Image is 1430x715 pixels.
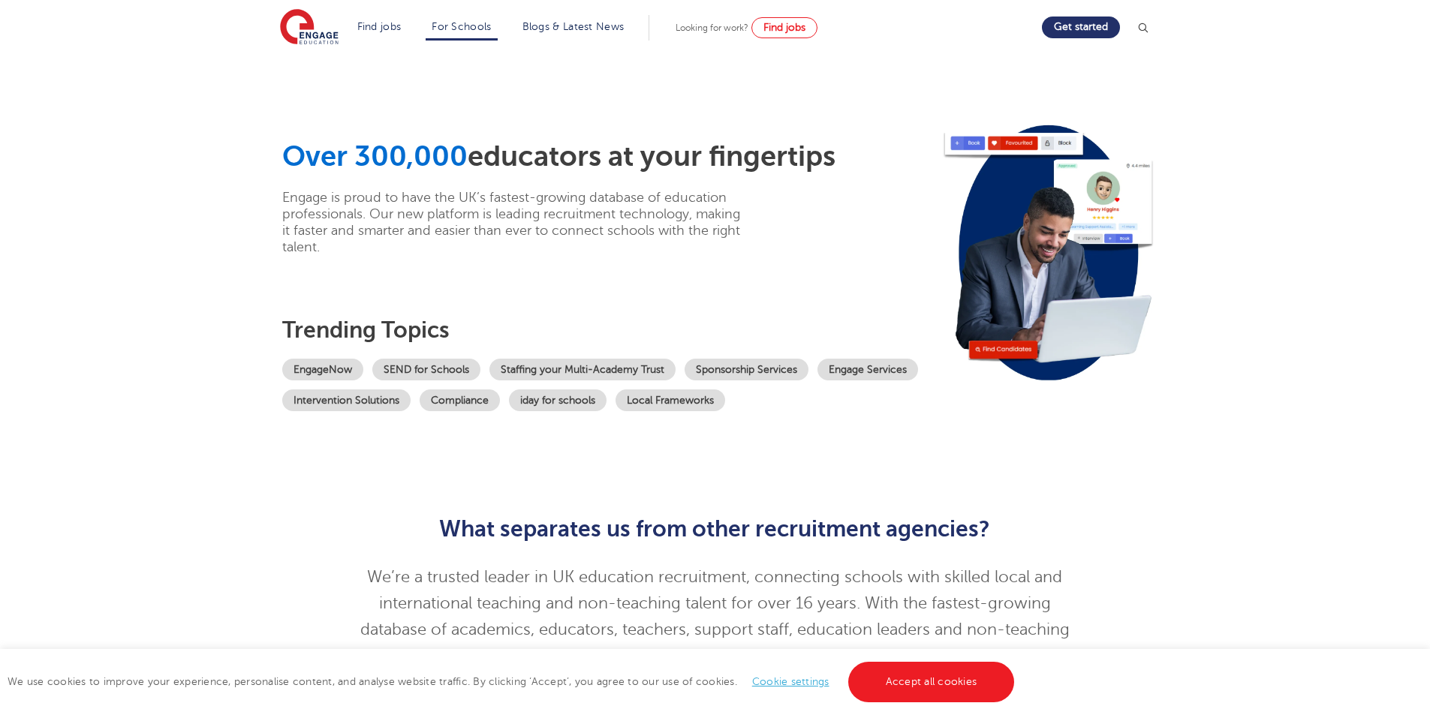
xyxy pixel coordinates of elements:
[372,359,480,380] a: SEND for Schools
[282,389,411,411] a: Intervention Solutions
[685,359,808,380] a: Sponsorship Services
[676,23,748,33] span: Looking for work?
[522,21,625,32] a: Blogs & Latest News
[941,113,1155,392] img: Image for: Looking for staff
[616,389,725,411] a: Local Frameworks
[282,140,934,174] h1: educators at your fingertips
[752,676,829,687] a: Cookie settings
[848,662,1015,702] a: Accept all cookies
[509,389,607,411] a: iday for schools
[347,516,1083,542] h2: What separates us from other recruitment agencies?
[817,359,918,380] a: Engage Services
[751,17,817,38] a: Find jobs
[282,359,363,380] a: EngageNow
[432,21,491,32] a: For Schools
[357,21,402,32] a: Find jobs
[1042,17,1120,38] a: Get started
[282,189,744,255] p: Engage is proud to have the UK’s fastest-growing database of education professionals. Our new pla...
[763,22,805,33] span: Find jobs
[282,317,934,344] h3: Trending topics
[280,9,339,47] img: Engage Education
[8,676,1018,687] span: We use cookies to improve your experience, personalise content, and analyse website traffic. By c...
[420,389,500,411] a: Compliance
[489,359,676,380] a: Staffing your Multi-Academy Trust
[282,140,468,173] span: Over 300,000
